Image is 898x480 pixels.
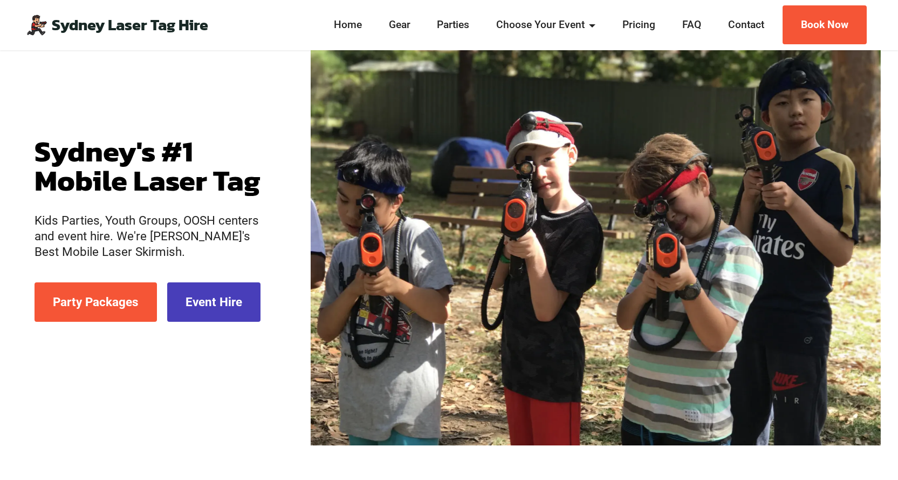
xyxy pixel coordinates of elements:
[679,17,704,33] a: FAQ
[167,282,261,322] a: Event Hire
[52,17,208,33] a: Sydney Laser Tag Hire
[493,17,599,33] a: Choose Your Event
[35,213,276,260] p: Kids Parties, Youth Groups, OOSH centers and event hire. We're [PERSON_NAME]'s Best Mobile Laser ...
[434,17,473,33] a: Parties
[783,5,867,45] a: Book Now
[35,282,157,322] a: Party Packages
[619,17,659,33] a: Pricing
[26,14,47,36] img: Mobile Laser Tag Parties Sydney
[331,17,365,33] a: Home
[386,17,414,33] a: Gear
[35,129,261,202] strong: Sydney's #1 Mobile Laser Tag
[725,17,767,33] a: Contact
[311,18,881,445] img: Epic Laser Tag Parties Sydney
